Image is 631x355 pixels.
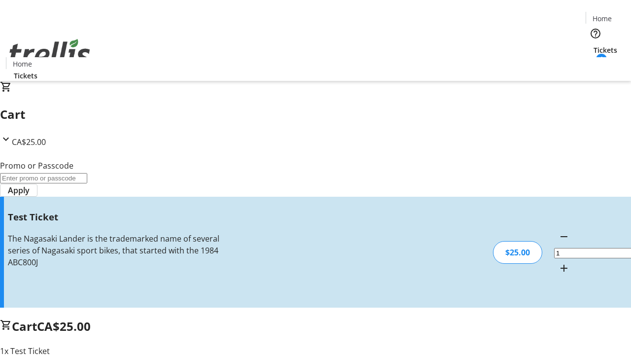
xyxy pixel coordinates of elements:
[586,45,625,55] a: Tickets
[13,59,32,69] span: Home
[493,241,542,264] div: $25.00
[586,13,618,24] a: Home
[37,318,91,334] span: CA$25.00
[8,184,30,196] span: Apply
[6,28,94,77] img: Orient E2E Organization YOan2mhPVT's Logo
[14,71,37,81] span: Tickets
[8,233,223,268] div: The Nagasaki Lander is the trademarked name of several series of Nagasaki sport bikes, that start...
[594,45,617,55] span: Tickets
[586,24,605,43] button: Help
[554,227,574,247] button: Decrement by one
[8,210,223,224] h3: Test Ticket
[6,59,38,69] a: Home
[593,13,612,24] span: Home
[12,137,46,147] span: CA$25.00
[554,258,574,278] button: Increment by one
[6,71,45,81] a: Tickets
[586,55,605,75] button: Cart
